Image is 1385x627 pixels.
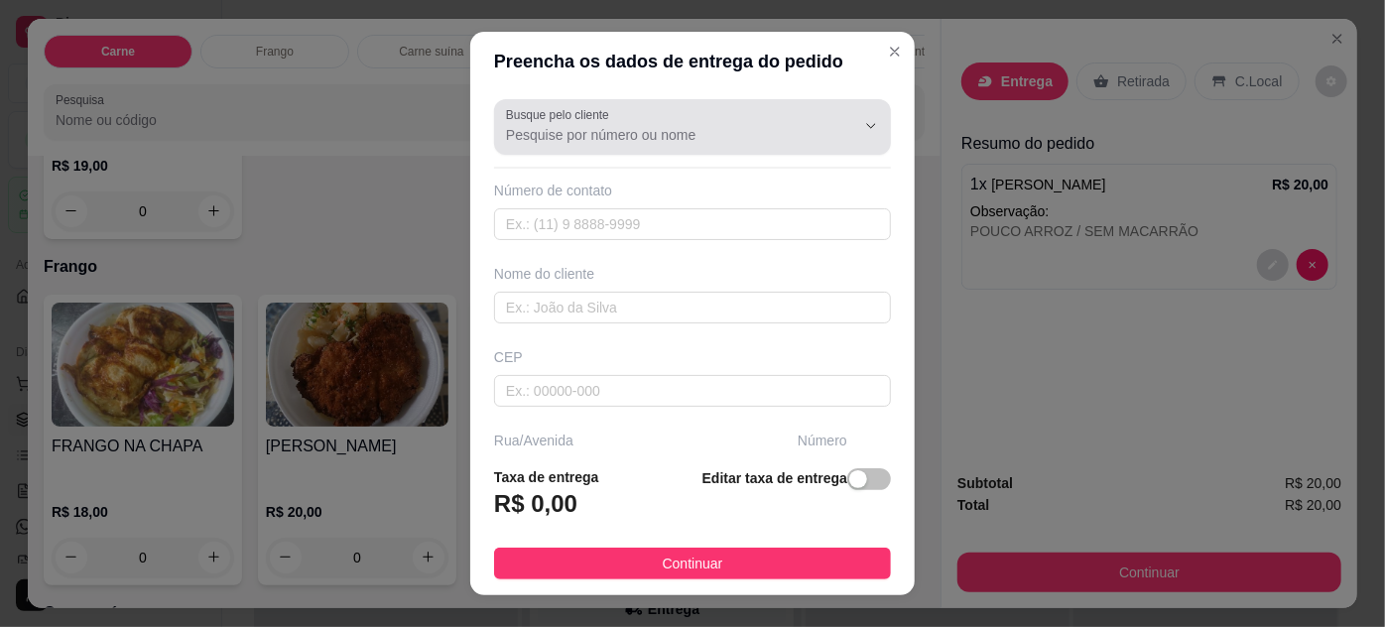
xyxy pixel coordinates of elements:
div: Rua/Avenida [494,431,790,450]
button: Continuar [494,548,891,579]
span: Continuar [663,553,723,574]
div: Número de contato [494,181,891,200]
input: Ex.: João da Silva [494,292,891,323]
div: Nome do cliente [494,264,891,284]
div: Número [798,431,891,450]
input: Ex.: (11) 9 8888-9999 [494,208,891,240]
label: Busque pelo cliente [506,106,616,123]
input: Busque pelo cliente [506,125,823,145]
button: Close [879,36,911,67]
div: CEP [494,347,891,367]
h3: R$ 0,00 [494,488,577,520]
input: Ex.: 00000-000 [494,375,891,407]
header: Preencha os dados de entrega do pedido [470,32,915,91]
button: Show suggestions [855,110,887,142]
strong: Taxa de entrega [494,469,599,485]
strong: Editar taxa de entrega [702,470,847,486]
